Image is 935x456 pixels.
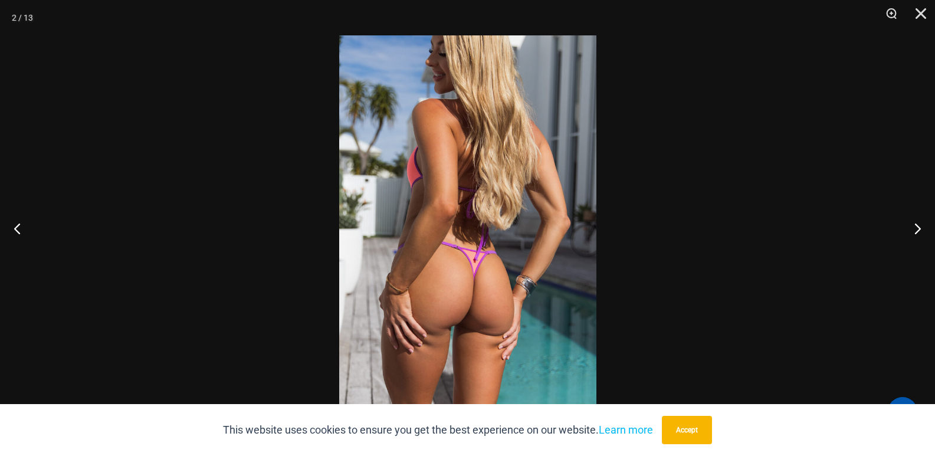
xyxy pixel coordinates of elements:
[12,9,33,27] div: 2 / 13
[662,416,712,444] button: Accept
[223,421,653,439] p: This website uses cookies to ensure you get the best experience on our website.
[891,199,935,258] button: Next
[599,424,653,436] a: Learn more
[339,35,596,421] img: Wild Card Neon Bliss 819 One Piece 05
